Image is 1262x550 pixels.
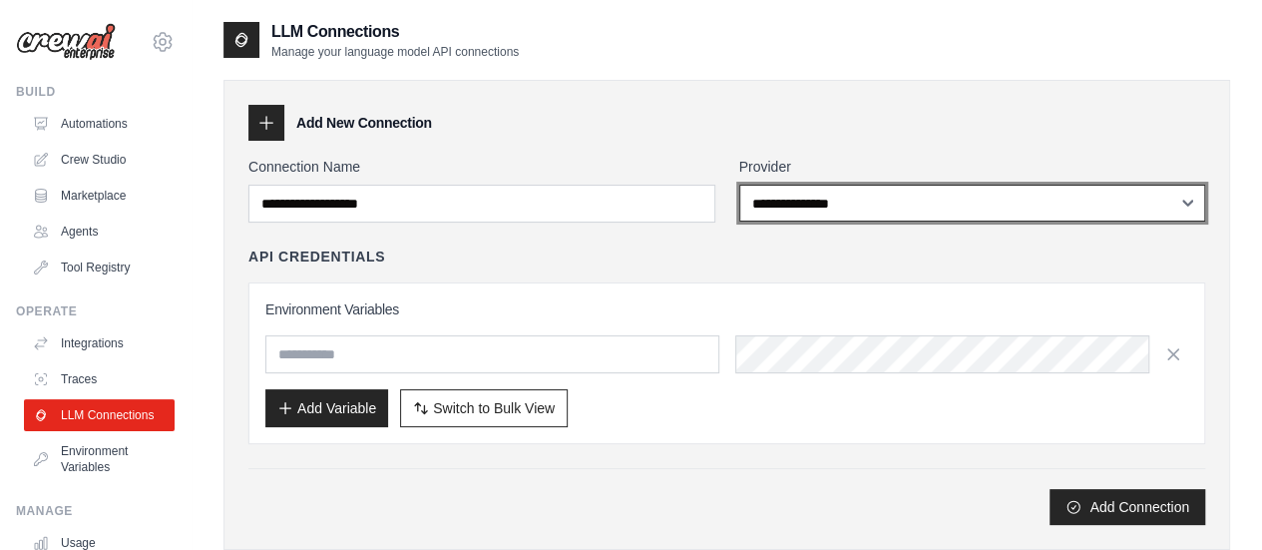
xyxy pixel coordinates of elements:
a: Crew Studio [24,144,175,176]
div: Operate [16,303,175,319]
button: Add Variable [265,389,388,427]
label: Connection Name [248,157,715,177]
p: Manage your language model API connections [271,44,519,60]
a: LLM Connections [24,399,175,431]
button: Switch to Bulk View [400,389,568,427]
div: Manage [16,503,175,519]
a: Tool Registry [24,252,175,283]
a: Integrations [24,327,175,359]
div: Build [16,84,175,100]
button: Add Connection [1050,489,1205,525]
a: Agents [24,216,175,248]
span: Switch to Bulk View [433,398,555,418]
h3: Add New Connection [296,113,432,133]
a: Marketplace [24,180,175,212]
a: Environment Variables [24,435,175,483]
h2: LLM Connections [271,20,519,44]
h3: Environment Variables [265,299,1188,319]
a: Automations [24,108,175,140]
h4: API Credentials [248,247,385,267]
img: Logo [16,23,116,61]
label: Provider [739,157,1206,177]
a: Traces [24,363,175,395]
